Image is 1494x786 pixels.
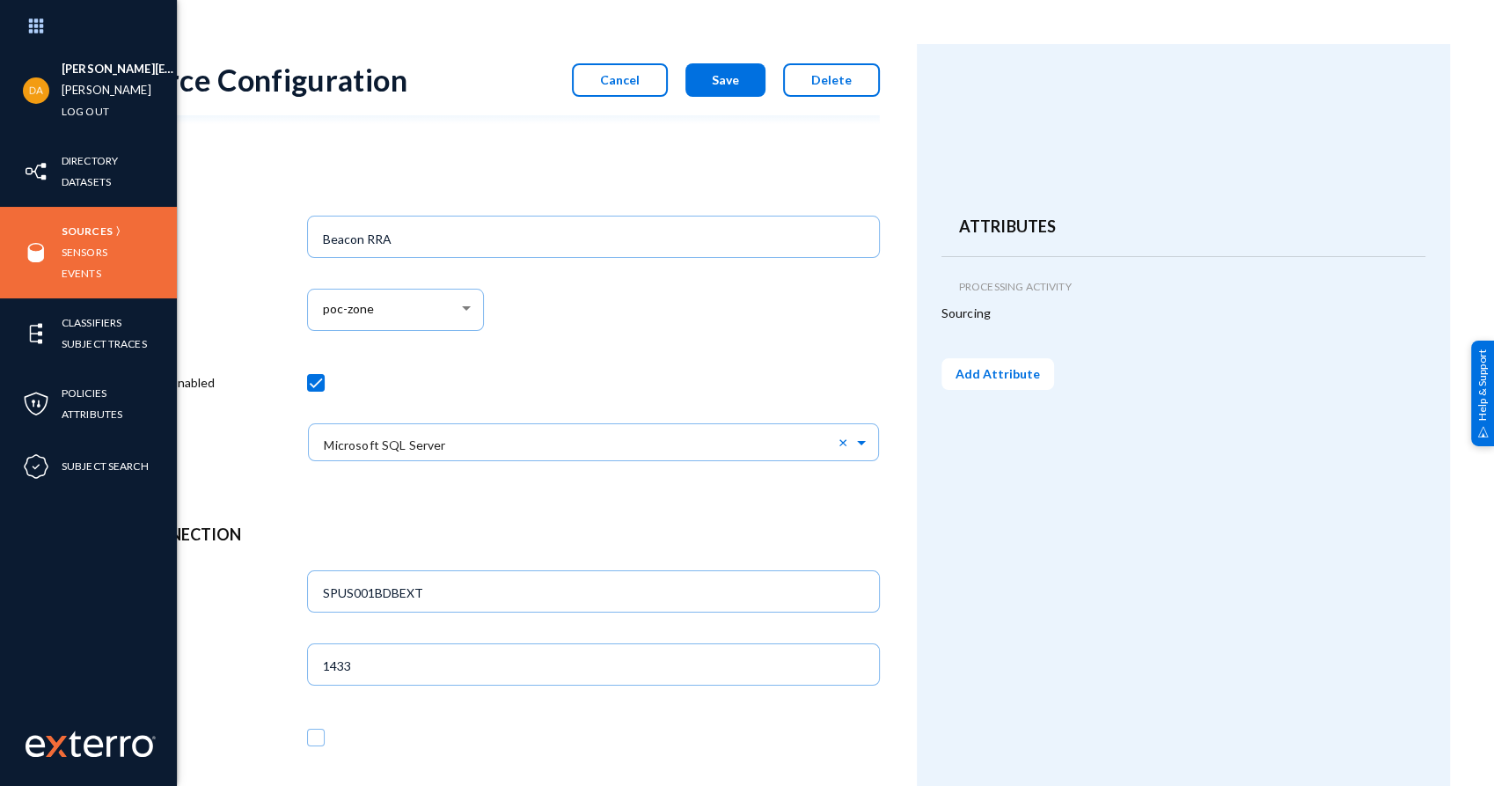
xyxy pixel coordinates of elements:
img: icon-inventory.svg [23,158,49,185]
a: [PERSON_NAME] [62,80,151,100]
img: exterro-work-mark.svg [26,731,156,757]
button: Cancel [572,63,668,97]
a: Events [62,263,101,283]
a: Classifiers [62,312,121,333]
div: Help & Support [1471,340,1494,445]
a: Attributes [62,404,122,424]
a: Subject Search [62,456,149,476]
span: Add Attribute [956,366,1040,381]
a: Directory [62,151,118,171]
button: Save [685,63,765,97]
header: Attributes [959,215,1408,239]
header: Processing Activity [959,279,1408,295]
a: Policies [62,383,106,403]
span: Save [712,72,739,87]
a: Datasets [62,172,111,192]
span: Delete [811,72,852,87]
img: icon-policies.svg [23,391,49,417]
button: Add Attribute [941,358,1054,390]
a: Sources [62,221,113,241]
button: Delete [783,63,880,97]
img: icon-elements.svg [23,320,49,347]
img: ebf464e39fb8f819280e4682df4c4349 [23,77,49,104]
img: help_support.svg [1477,426,1489,437]
a: Log out [62,101,109,121]
span: Clear all [839,434,853,450]
img: icon-sources.svg [23,239,49,266]
span: poc-zone [323,302,374,317]
input: 1433 [323,658,870,674]
header: Connection [134,523,862,547]
div: Source Configuration [116,62,407,98]
a: Subject Traces [62,334,147,354]
img: icon-compliance.svg [23,453,49,480]
span: Sourcing [941,304,991,325]
li: [PERSON_NAME][EMAIL_ADDRESS][PERSON_NAME][DOMAIN_NAME] [62,59,177,80]
img: app launcher [10,7,62,45]
header: Info [134,168,862,192]
a: Sensors [62,242,107,262]
img: exterro-logo.svg [46,736,67,757]
span: Cancel [600,72,640,87]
